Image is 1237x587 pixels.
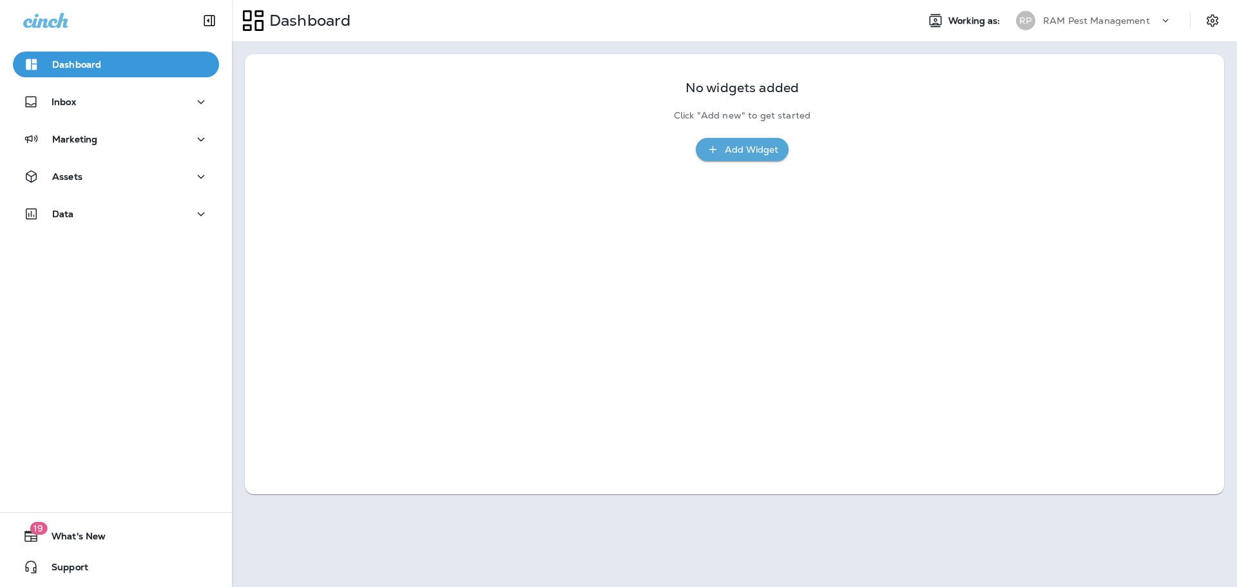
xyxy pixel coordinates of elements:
[39,562,88,577] span: Support
[52,209,74,219] p: Data
[13,52,219,77] button: Dashboard
[52,171,82,182] p: Assets
[948,15,1003,26] span: Working as:
[13,164,219,189] button: Assets
[52,134,97,144] p: Marketing
[13,523,219,549] button: 19What's New
[686,82,799,93] p: No widgets added
[52,97,76,107] p: Inbox
[30,522,47,535] span: 19
[191,8,227,34] button: Collapse Sidebar
[52,59,101,70] p: Dashboard
[13,201,219,227] button: Data
[696,138,789,162] button: Add Widget
[1043,15,1150,26] p: RAM Pest Management
[1201,9,1224,32] button: Settings
[264,11,350,30] p: Dashboard
[39,531,106,546] span: What's New
[674,110,810,121] p: Click "Add new" to get started
[1016,11,1035,30] div: RP
[13,554,219,580] button: Support
[13,126,219,152] button: Marketing
[725,142,778,158] div: Add Widget
[13,89,219,115] button: Inbox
